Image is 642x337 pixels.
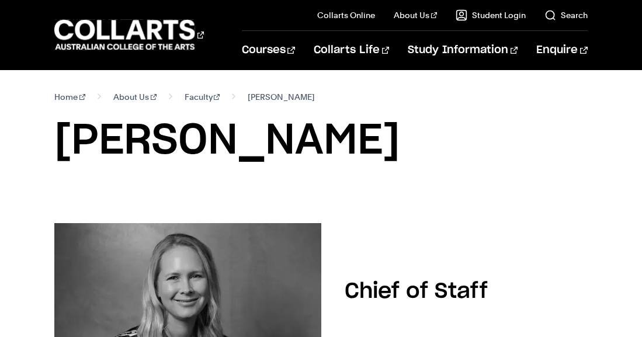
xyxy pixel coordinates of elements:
[394,9,437,21] a: About Us
[54,89,85,105] a: Home
[456,9,526,21] a: Student Login
[544,9,588,21] a: Search
[248,89,315,105] span: [PERSON_NAME]
[536,31,587,70] a: Enquire
[113,89,157,105] a: About Us
[185,89,220,105] a: Faculty
[242,31,295,70] a: Courses
[314,31,389,70] a: Collarts Life
[317,9,375,21] a: Collarts Online
[345,281,488,302] h2: Chief of Staff
[54,114,587,167] h1: [PERSON_NAME]
[408,31,518,70] a: Study Information
[54,18,204,51] div: Go to homepage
